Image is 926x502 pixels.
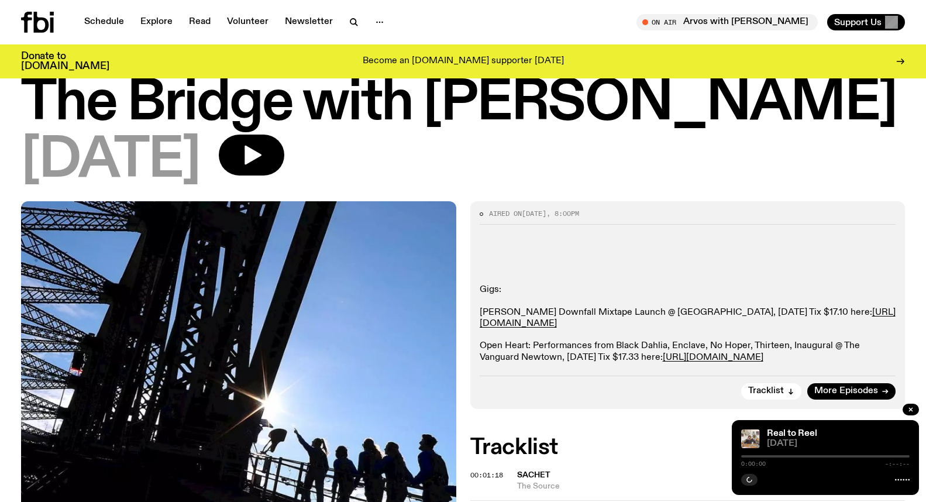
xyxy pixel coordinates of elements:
span: Sachet [517,471,550,479]
a: [URL][DOMAIN_NAME] [663,353,763,362]
a: Real to Reel [767,429,817,438]
span: 00:01:18 [470,470,503,480]
span: Support Us [834,17,882,27]
span: Aired on [489,209,522,218]
button: 00:01:18 [470,472,503,479]
span: The Source [517,481,803,492]
a: Explore [133,14,180,30]
span: [DATE] [767,439,910,448]
a: More Episodes [807,383,896,400]
button: Support Us [827,14,905,30]
span: Tracklist [748,387,784,396]
span: , 8:00pm [546,209,579,218]
a: Volunteer [220,14,276,30]
span: [DATE] [522,209,546,218]
a: Read [182,14,218,30]
span: [DATE] [21,135,200,187]
h1: The Bridge with [PERSON_NAME] [21,77,905,130]
a: Newsletter [278,14,340,30]
h2: Tracklist [470,437,906,458]
span: 0:00:00 [741,461,766,467]
a: Schedule [77,14,131,30]
h3: Donate to [DOMAIN_NAME] [21,51,109,71]
p: Gigs: [PERSON_NAME] Downfall Mixtape Launch @ [GEOGRAPHIC_DATA], [DATE] Tix $17.10 here: Open Hea... [480,284,896,363]
p: Become an [DOMAIN_NAME] supporter [DATE] [363,56,564,67]
button: Tracklist [741,383,801,400]
button: On AirArvos with [PERSON_NAME] [636,14,818,30]
img: Jasper Craig Adams holds a vintage camera to his eye, obscuring his face. He is wearing a grey ju... [741,429,760,448]
span: More Episodes [814,387,878,396]
span: -:--:-- [885,461,910,467]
